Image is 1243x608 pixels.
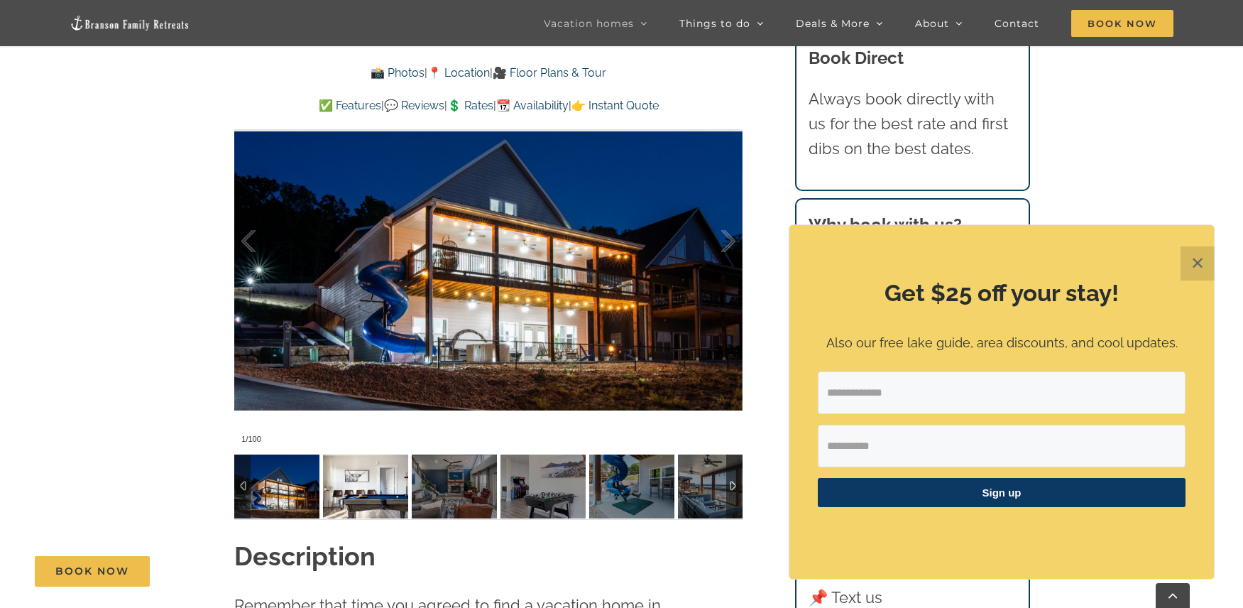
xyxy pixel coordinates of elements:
[319,99,381,112] a: ✅ Features
[1071,10,1173,37] span: Book Now
[70,15,190,31] img: Branson Family Retreats Logo
[500,455,586,519] img: 00-Skye-Retreat-at-Table-Rock-Lake-1043-scaled.jpg-nggid042766-ngg0dyn-120x90-00f0w010c011r110f11...
[809,48,904,68] b: Book Direct
[234,97,743,115] p: | | | |
[371,66,425,80] a: 📸 Photos
[818,371,1185,414] input: Email Address
[323,455,408,519] img: 00-Skye-Retreat-at-Table-Rock-Lake-1040-scaled.jpg-nggid042764-ngg0dyn-120x90-00f0w010c011r110f11...
[447,99,493,112] a: 💲 Rates
[234,64,743,82] p: | |
[589,455,674,519] img: 058-Skye-Retreat-Branson-Family-Retreats-Table-Rock-Lake-vacation-home-1622-scaled.jpg-nggid04189...
[818,333,1185,354] p: Also our free lake guide, area discounts, and cool updates.
[818,525,1185,540] p: ​
[809,87,1016,162] p: Always book directly with us for the best rate and first dibs on the best dates.
[1181,246,1215,281] button: Close
[796,18,870,28] span: Deals & More
[995,18,1039,28] span: Contact
[818,277,1185,310] h2: Get $25 off your stay!
[493,66,606,80] a: 🎥 Floor Plans & Tour
[412,455,497,519] img: Skye-Retreat-at-Table-Rock-Lake-3004-Edit-scaled.jpg-nggid042979-ngg0dyn-120x90-00f0w010c011r110f...
[544,18,634,28] span: Vacation homes
[915,18,949,28] span: About
[809,212,1016,238] h3: Why book with us?
[496,99,569,112] a: 📆 Availability
[234,541,376,571] strong: Description
[35,556,150,587] a: Book Now
[678,455,763,519] img: 054-Skye-Retreat-Branson-Family-Retreats-Table-Rock-Lake-vacation-home-1508-scaled.jpg-nggid04191...
[234,455,319,519] img: 078-Skye-Retreat-Branson-Family-Retreats-Table-Rock-Lake-vacation-home-1453-scaled.jpg-nggid04189...
[427,66,490,80] a: 📍 Location
[55,565,129,577] span: Book Now
[571,99,659,112] a: 👉 Instant Quote
[818,478,1185,507] button: Sign up
[384,99,444,112] a: 💬 Reviews
[818,425,1185,467] input: First Name
[679,18,750,28] span: Things to do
